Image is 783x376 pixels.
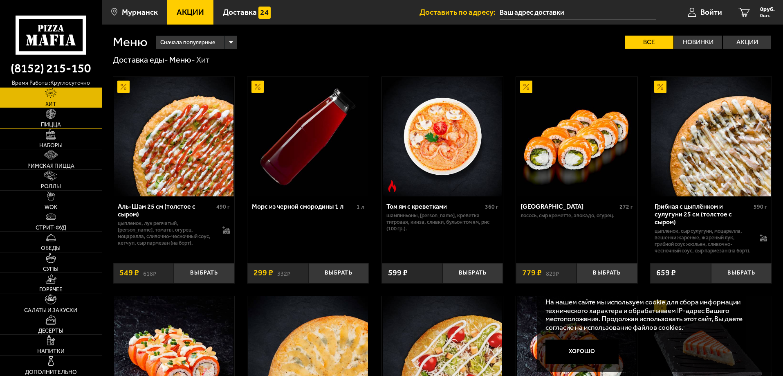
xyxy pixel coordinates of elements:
s: 332 ₽ [277,269,290,277]
p: лосось, Сыр креметте, авокадо, огурец. [521,212,633,219]
button: Выбрать [711,263,772,283]
span: 599 ₽ [388,269,408,277]
img: Филадельфия [517,77,636,196]
img: Акционный [117,81,130,93]
h1: Меню [113,36,148,49]
label: Новинки [674,36,722,49]
div: Хит [196,55,210,65]
img: Том ям с креветками [383,77,502,196]
p: цыпленок, сыр сулугуни, моцарелла, вешенки жареные, жареный лук, грибной соус Жюльен, сливочно-че... [655,228,752,254]
span: Наборы [39,143,63,149]
span: Хит [45,101,56,107]
span: Десерты [38,328,63,334]
span: WOK [45,205,57,210]
span: Горячее [39,287,63,293]
button: Выбрать [577,263,637,283]
img: Аль-Шам 25 см (толстое с сыром) [114,77,233,196]
span: Супы [43,266,58,272]
a: АкционныйФиладельфия [516,77,637,196]
span: 299 ₽ [254,269,273,277]
a: АкционныйАль-Шам 25 см (толстое с сыром) [113,77,235,196]
span: 272 г [619,203,633,210]
p: На нашем сайте мы используем cookie для сбора информации технического характера и обрабатываем IP... [545,298,759,332]
a: Острое блюдоТом ям с креветками [382,77,503,196]
span: Напитки [37,349,65,354]
s: 618 ₽ [143,269,156,277]
div: Том ям с креветками [386,203,483,210]
span: 0 шт. [760,13,775,18]
span: Салаты и закуски [24,308,77,313]
s: 829 ₽ [546,269,559,277]
div: Морс из черной смородины 1 л [252,203,354,210]
input: Ваш адрес доставки [500,5,656,20]
div: Аль-Шам 25 см (толстое с сыром) [118,203,215,218]
span: 0 руб. [760,7,775,12]
label: Акции [723,36,771,49]
span: Доставка [223,8,257,16]
a: Меню- [169,55,195,65]
span: 1 л [357,203,364,210]
span: 360 г [485,203,498,210]
p: шампиньоны, [PERSON_NAME], креветка тигровая, кинза, сливки, бульон том ям, рис (100 гр.). [386,212,499,232]
span: 549 ₽ [119,269,139,277]
img: Грибная с цыплёнком и сулугуни 25 см (толстое с сыром) [651,77,771,196]
a: АкционныйГрибная с цыплёнком и сулугуни 25 см (толстое с сыром) [650,77,772,196]
p: цыпленок, лук репчатый, [PERSON_NAME], томаты, огурец, моцарелла, сливочно-чесночный соус, кетчуп... [118,220,215,246]
div: Грибная с цыплёнком и сулугуни 25 см (толстое с сыром) [655,203,752,226]
span: Акции [177,8,204,16]
span: Доставить по адресу: [420,8,500,16]
div: [GEOGRAPHIC_DATA] [521,203,617,210]
span: Римская пицца [27,163,74,169]
span: Войти [700,8,722,16]
button: Выбрать [174,263,234,283]
span: Мурманск [122,8,158,16]
span: Сначала популярные [160,35,215,50]
span: Пицца [41,122,61,128]
button: Выбрать [442,263,503,283]
img: 15daf4d41897b9f0e9f617042186c801.svg [258,7,271,19]
a: АкционныйМорс из черной смородины 1 л [247,77,369,196]
span: Дополнительно [25,369,77,375]
span: Обеды [41,245,61,251]
a: Доставка еды- [113,55,168,65]
span: Роллы [41,184,61,189]
span: 490 г [216,203,230,210]
button: Выбрать [308,263,369,283]
img: Акционный [520,81,532,93]
img: Морс из черной смородины 1 л [248,77,368,196]
img: Острое блюдо [386,180,398,192]
img: Акционный [654,81,666,93]
span: 779 ₽ [522,269,542,277]
img: Акционный [251,81,264,93]
span: 590 г [754,203,767,210]
button: Хорошо [545,340,619,364]
label: Все [625,36,673,49]
span: 659 ₽ [656,269,676,277]
span: Стрит-фуд [36,225,66,231]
